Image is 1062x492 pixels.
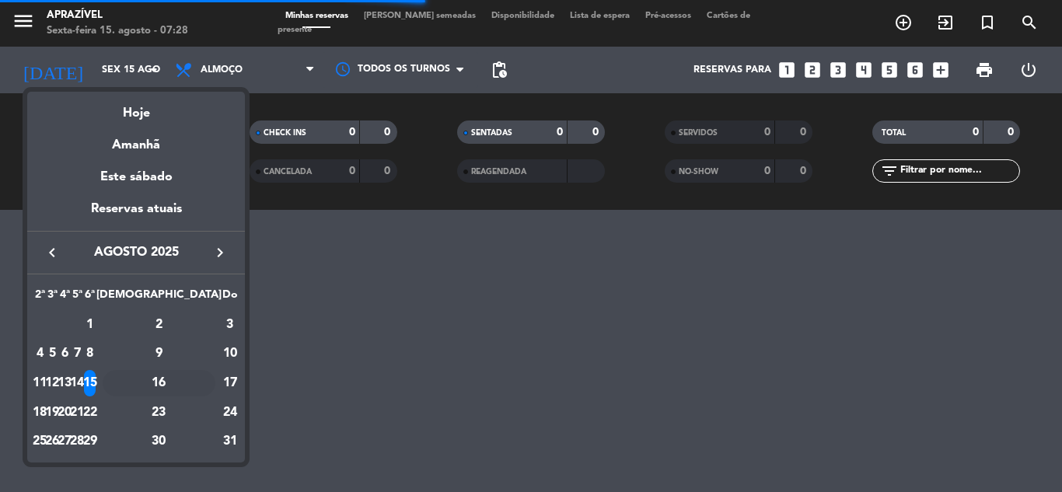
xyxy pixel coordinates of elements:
[84,312,96,338] div: 1
[84,368,96,398] td: 15 de agosto de 2025
[222,312,238,338] div: 3
[103,429,215,455] div: 30
[59,340,71,367] div: 6
[222,310,239,340] td: 3 de agosto de 2025
[58,286,71,310] th: Quarta-feira
[103,340,215,367] div: 9
[38,243,66,263] button: keyboard_arrow_left
[58,427,71,457] td: 27 de agosto de 2025
[43,243,61,262] i: keyboard_arrow_left
[46,340,58,369] td: 5 de agosto de 2025
[84,370,96,396] div: 15
[58,398,71,427] td: 20 de agosto de 2025
[33,368,46,398] td: 11 de agosto de 2025
[96,368,222,398] td: 16 de agosto de 2025
[59,370,71,396] div: 13
[71,398,83,427] td: 21 de agosto de 2025
[71,340,83,369] td: 7 de agosto de 2025
[27,155,245,199] div: Este sábado
[59,400,71,426] div: 20
[84,427,96,457] td: 29 de agosto de 2025
[33,427,46,457] td: 25 de agosto de 2025
[66,243,206,263] span: agosto 2025
[33,310,84,340] td: AGO
[34,340,46,367] div: 4
[84,286,96,310] th: Sexta-feira
[71,286,83,310] th: Quinta-feira
[47,429,58,455] div: 26
[222,368,239,398] td: 17 de agosto de 2025
[58,368,71,398] td: 13 de agosto de 2025
[103,400,215,426] div: 23
[46,368,58,398] td: 12 de agosto de 2025
[84,340,96,367] div: 8
[84,429,96,455] div: 29
[222,340,238,367] div: 10
[71,427,83,457] td: 28 de agosto de 2025
[72,429,83,455] div: 28
[58,340,71,369] td: 6 de agosto de 2025
[206,243,234,263] button: keyboard_arrow_right
[71,368,83,398] td: 14 de agosto de 2025
[34,370,46,396] div: 11
[222,398,239,427] td: 24 de agosto de 2025
[27,124,245,155] div: Amanhã
[96,398,222,427] td: 23 de agosto de 2025
[222,286,239,310] th: Domingo
[96,310,222,340] td: 2 de agosto de 2025
[47,340,58,367] div: 5
[47,370,58,396] div: 12
[211,243,229,262] i: keyboard_arrow_right
[46,427,58,457] td: 26 de agosto de 2025
[103,312,215,338] div: 2
[84,398,96,427] td: 22 de agosto de 2025
[46,398,58,427] td: 19 de agosto de 2025
[222,400,238,426] div: 24
[96,286,222,310] th: Sábado
[46,286,58,310] th: Terça-feira
[222,427,239,457] td: 31 de agosto de 2025
[84,400,96,426] div: 22
[27,199,245,231] div: Reservas atuais
[72,400,83,426] div: 21
[33,286,46,310] th: Segunda-feira
[96,340,222,369] td: 9 de agosto de 2025
[34,400,46,426] div: 18
[27,92,245,124] div: Hoje
[72,370,83,396] div: 14
[96,427,222,457] td: 30 de agosto de 2025
[103,370,215,396] div: 16
[34,429,46,455] div: 25
[59,429,71,455] div: 27
[222,370,238,396] div: 17
[84,340,96,369] td: 8 de agosto de 2025
[84,310,96,340] td: 1 de agosto de 2025
[33,398,46,427] td: 18 de agosto de 2025
[222,429,238,455] div: 31
[33,340,46,369] td: 4 de agosto de 2025
[222,340,239,369] td: 10 de agosto de 2025
[47,400,58,426] div: 19
[72,340,83,367] div: 7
